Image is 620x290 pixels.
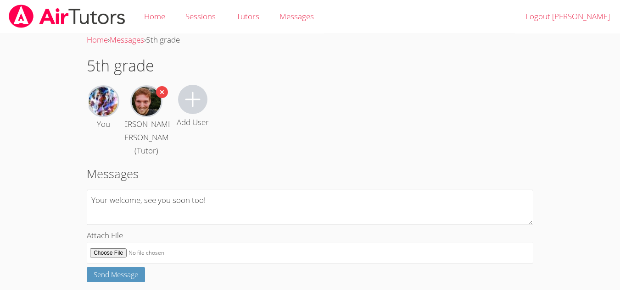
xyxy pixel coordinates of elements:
div: Add User [177,116,209,129]
input: Attach File [87,242,533,263]
img: Abdur Raheem Khan [89,87,118,116]
button: Send Message [87,267,145,282]
span: Attach File [87,230,123,241]
div: › › [87,33,533,47]
div: [PERSON_NAME]-[PERSON_NAME] (Tutor) [117,118,177,158]
img: Vincent Astray-Caneda [132,87,161,116]
span: 5th grade [146,34,180,45]
h2: Messages [87,165,533,182]
h1: 5th grade [87,54,533,77]
a: Home [87,34,108,45]
span: Messages [279,11,314,22]
a: Messages [110,34,144,45]
div: You [97,118,110,131]
span: Send Message [94,270,138,279]
img: airtutors_banner-c4298cdbf04f3fff15de1276eac7730deb9818008684d7c2e4769d2f7ddbe033.png [8,5,126,28]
